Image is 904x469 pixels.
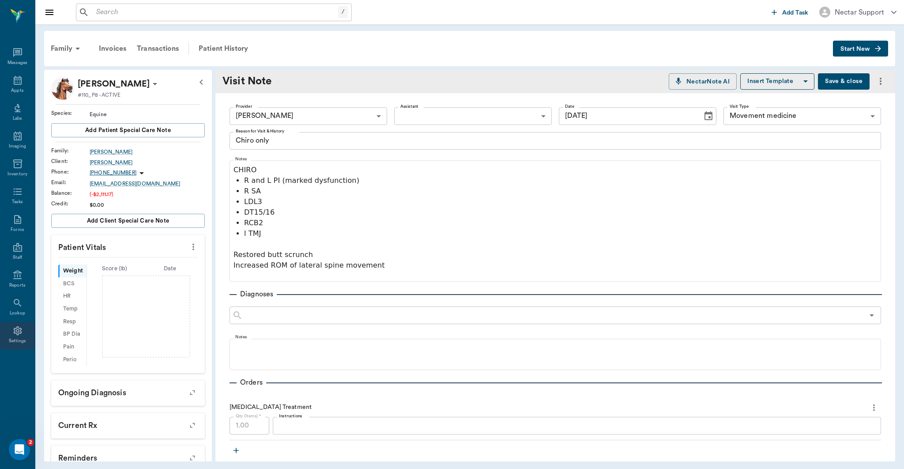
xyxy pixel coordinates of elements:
p: l TMJ [244,228,877,239]
p: Increased ROM of lateral spine movement [234,260,877,271]
textarea: Chiro only [236,136,875,146]
label: Notes [235,156,247,162]
p: DT15/16 [244,207,877,218]
div: Temp [58,303,87,315]
button: more [873,74,888,89]
iframe: Intercom live chat [9,439,30,460]
div: BP Dia [58,328,87,341]
div: Messages [8,60,28,66]
a: [EMAIL_ADDRESS][DOMAIN_NAME] [90,180,205,188]
div: Nectar Support [835,7,884,18]
div: Genie Moriarty [78,77,150,91]
button: more [867,400,881,415]
div: Visit Note [222,73,289,89]
div: Family : [51,147,90,155]
button: Save & close [818,73,870,90]
div: Client : [51,157,90,165]
p: Patient Vitals [51,235,205,257]
label: Qty (Items) * [236,413,261,419]
a: Patient History [193,38,253,59]
p: CHIRO [234,165,877,175]
button: Add patient Special Care Note [51,123,205,137]
button: more [186,239,200,254]
p: Reminders [51,446,205,468]
button: Nectar Support [812,4,904,20]
p: Diagnoses [237,289,277,299]
input: MM/DD/YYYY [559,107,696,125]
p: Current Rx [51,413,205,435]
div: Credit : [51,200,90,208]
button: Start New [833,41,888,57]
span: Add patient Special Care Note [85,125,171,135]
div: Phone : [51,168,90,176]
label: Notes [235,334,247,340]
div: Staff [13,254,22,261]
img: Profile Image [51,77,74,100]
button: Open [866,309,878,321]
div: $0.00 [90,201,205,209]
div: Movement medicine [723,107,881,125]
label: Visit Type [730,103,749,110]
div: Perio [58,353,87,366]
label: Reason for Visit & History [236,128,284,134]
p: Orders [237,377,266,388]
a: [PERSON_NAME] [90,159,205,166]
div: BCS [58,277,87,290]
div: Inventory [8,171,27,178]
div: Appts [11,87,23,94]
p: #110_P8 - ACTIVE [78,91,121,99]
button: Insert Template [740,73,814,90]
label: Assistant [400,103,418,110]
button: Choose date, selected date is Aug 18, 2025 [700,107,717,125]
a: [PERSON_NAME] [90,148,205,156]
p: LDL3 [244,197,877,207]
span: 2 [27,439,34,446]
p: [PERSON_NAME] [78,77,150,91]
div: Equine [90,110,205,118]
div: Family [45,38,88,59]
button: Add Task [768,4,812,20]
p: R SA [244,186,877,197]
div: Weight [58,265,87,277]
div: Reports [9,282,26,289]
a: Transactions [132,38,184,59]
button: Close drawer [41,4,58,21]
p: RCB2 [244,218,877,228]
div: Pain [58,340,87,353]
div: Email : [51,178,90,186]
label: Provider [236,103,252,110]
div: Tasks [12,199,23,205]
div: Forms [11,227,24,233]
div: Lookup [10,310,25,317]
div: (-$2,111.17) [90,190,205,198]
button: NectarNote AI [669,73,737,90]
div: Labs [13,115,22,122]
div: HR [58,290,87,303]
div: Score ( lb ) [87,265,143,273]
a: Invoices [94,38,132,59]
p: Restored butt scrunch [234,250,877,260]
div: / [338,6,348,18]
button: Add client Special Care Note [51,214,205,228]
p: [PHONE_NUMBER] [90,169,136,177]
div: [PERSON_NAME] [230,107,387,125]
input: Search [93,6,338,19]
p: Ongoing diagnosis [51,380,205,402]
label: Instructions [279,413,302,419]
p: [MEDICAL_DATA] Treatment [230,403,312,412]
div: Species : [51,109,90,117]
span: Add client Special Care Note [87,216,169,226]
div: Date [142,265,198,273]
div: Balance : [51,189,90,197]
label: Date [565,103,574,110]
div: Resp [58,315,87,328]
p: R and L PI (marked dysfunction) [244,175,877,186]
div: Settings [9,338,26,344]
div: Imaging [9,143,26,150]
